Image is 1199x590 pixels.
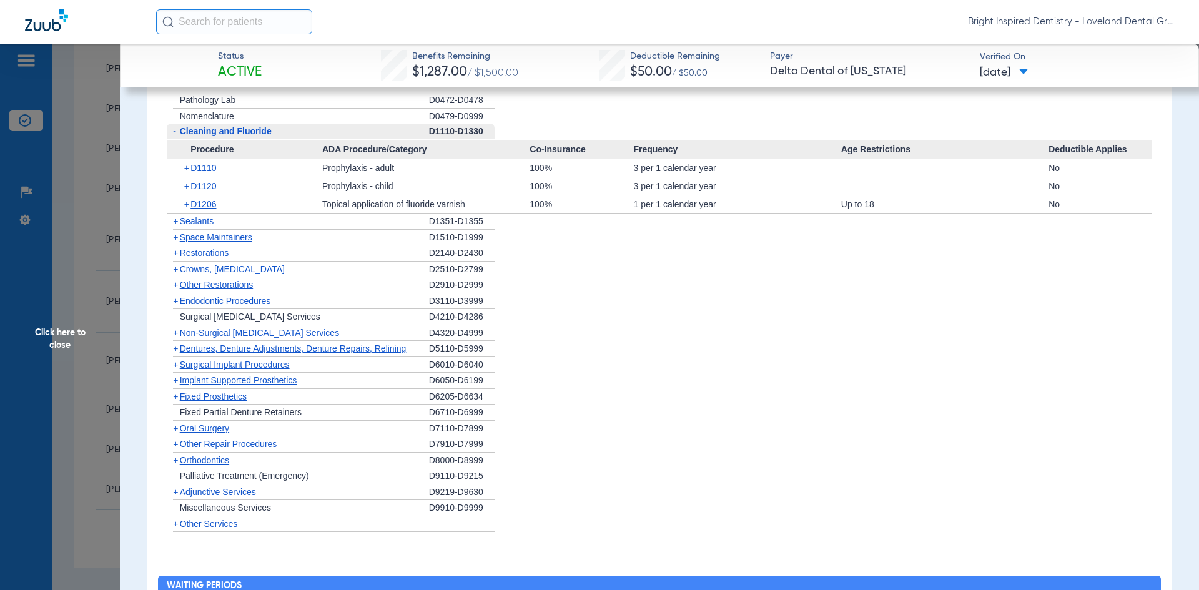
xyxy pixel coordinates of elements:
div: D4320-D4999 [429,325,495,342]
div: D2140-D2430 [429,245,495,262]
span: + [173,343,178,353]
span: / $50.00 [672,69,708,77]
span: + [184,177,191,195]
span: D1120 [190,181,216,191]
span: Dentures, Denture Adjustments, Denture Repairs, Relining [180,343,407,353]
span: + [173,423,178,433]
span: + [173,439,178,449]
div: D1110-D1330 [429,124,495,140]
span: + [173,328,178,338]
div: D6050-D6199 [429,373,495,389]
span: Adjunctive Services [180,487,256,497]
span: $1,287.00 [412,66,467,79]
div: 1 per 1 calendar year [633,195,841,213]
span: ADA Procedure/Category [322,140,530,160]
div: D9910-D9999 [429,500,495,516]
span: Delta Dental of [US_STATE] [770,64,969,79]
img: Search Icon [162,16,174,27]
span: Cleaning and Fluoride [180,126,272,136]
div: 3 per 1 calendar year [633,177,841,195]
span: Non-Surgical [MEDICAL_DATA] Services [180,328,339,338]
span: Deductible Applies [1049,140,1152,160]
span: Restorations [180,248,229,258]
span: + [173,216,178,226]
span: Tests and Examinations [180,79,272,89]
div: 100% [530,195,633,213]
span: Surgical Implant Procedures [180,360,290,370]
span: D1110 [190,163,216,173]
span: Status [218,50,262,63]
span: Crowns, [MEDICAL_DATA] [180,264,285,274]
span: Fixed Partial Denture Retainers [180,407,302,417]
span: Co-Insurance [530,140,633,160]
span: Verified On [980,51,1179,64]
span: Sealants [180,216,214,226]
span: Other Restorations [180,280,254,290]
div: D0472-D0478 [429,92,495,109]
span: Age Restrictions [841,140,1049,160]
div: D6710-D6999 [429,405,495,421]
span: Procedure [167,140,322,160]
span: + [173,248,178,258]
span: Palliative Treatment (Emergency) [180,471,309,481]
span: Surgical [MEDICAL_DATA] Services [180,312,320,322]
span: + [184,195,191,213]
input: Search for patients [156,9,312,34]
div: No [1049,159,1152,177]
div: D2910-D2999 [429,277,495,293]
span: Space Maintainers [180,232,252,242]
div: D6010-D6040 [429,357,495,373]
img: Zuub Logo [25,9,68,31]
span: Frequency [633,140,841,160]
span: Other Repair Procedures [180,439,277,449]
span: Nomenclature [180,111,234,121]
div: D7110-D7899 [429,421,495,437]
span: - [173,126,176,136]
div: D8000-D8999 [429,453,495,469]
span: / $1,500.00 [467,68,518,78]
span: [DATE] [980,65,1028,81]
span: Implant Supported Prosthetics [180,375,297,385]
div: D7910-D7999 [429,436,495,453]
span: Active [218,64,262,81]
span: + [173,391,178,401]
div: 100% [530,159,633,177]
div: D1510-D1999 [429,230,495,246]
span: Pathology Lab [180,95,236,105]
div: Prophylaxis - adult [322,159,530,177]
span: + [173,296,178,306]
span: + [173,360,178,370]
iframe: Chat Widget [1137,530,1199,590]
div: Up to 18 [841,195,1049,213]
div: 100% [530,177,633,195]
span: + [173,375,178,385]
div: D3110-D3999 [429,293,495,310]
div: No [1049,195,1152,213]
span: + [173,487,178,497]
div: D2510-D2799 [429,262,495,278]
div: D9219-D9630 [429,484,495,501]
span: Orthodontics [180,455,229,465]
span: + [173,455,178,465]
span: Oral Surgery [180,423,229,433]
span: $50.00 [630,66,672,79]
div: D5110-D5999 [429,341,495,357]
span: Deductible Remaining [630,50,720,63]
span: + [173,232,178,242]
div: D1351-D1355 [429,214,495,230]
span: Other Services [180,519,238,529]
span: Endodontic Procedures [180,296,271,306]
span: Miscellaneous Services [180,503,271,513]
div: D4210-D4286 [429,309,495,325]
div: D6205-D6634 [429,389,495,405]
span: Bright Inspired Dentistry - Loveland Dental Group-[GEOGRAPHIC_DATA] [968,16,1174,28]
span: Payer [770,50,969,63]
div: D9110-D9215 [429,468,495,484]
div: 3 per 1 calendar year [633,159,841,177]
div: Topical application of fluoride varnish [322,195,530,213]
span: Benefits Remaining [412,50,518,63]
span: + [173,280,178,290]
span: Fixed Prosthetics [180,391,247,401]
div: No [1049,177,1152,195]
